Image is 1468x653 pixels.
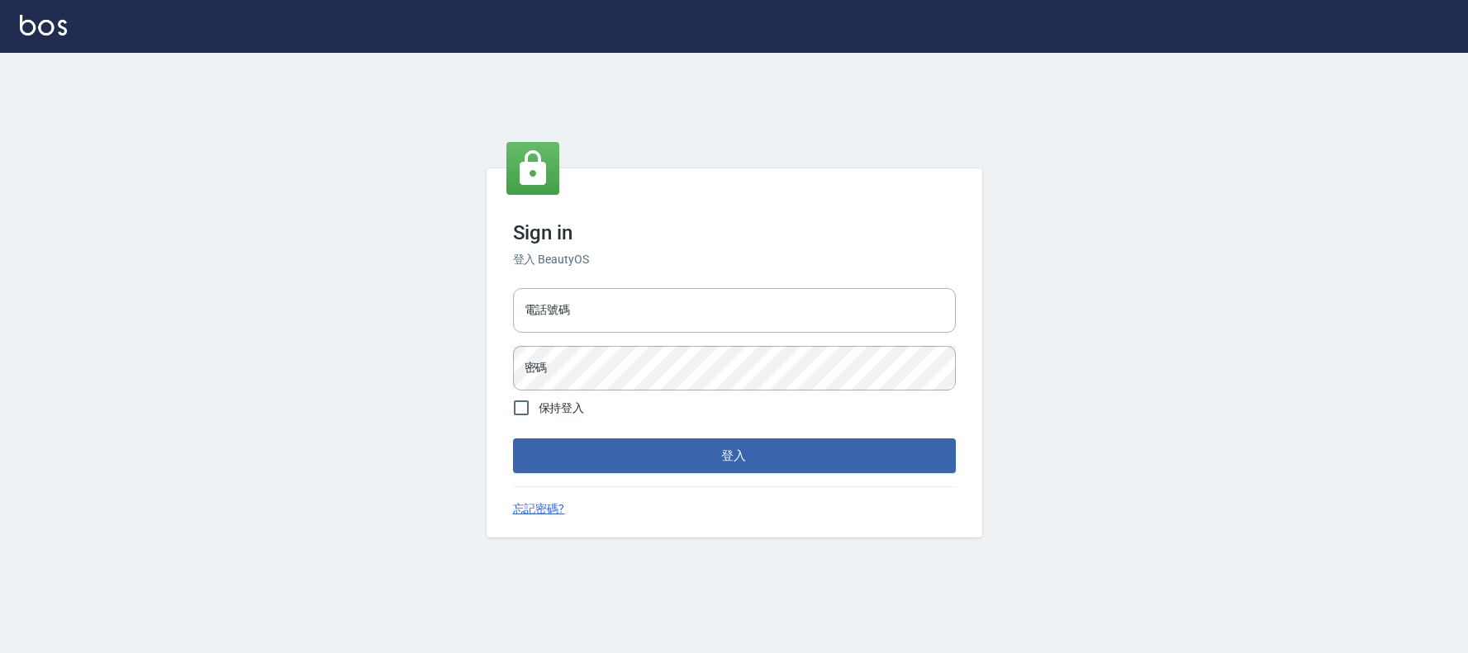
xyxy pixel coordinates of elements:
[513,251,956,268] h6: 登入 BeautyOS
[513,221,956,244] h3: Sign in
[539,400,585,417] span: 保持登入
[513,500,565,518] a: 忘記密碼?
[513,438,956,473] button: 登入
[20,15,67,35] img: Logo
